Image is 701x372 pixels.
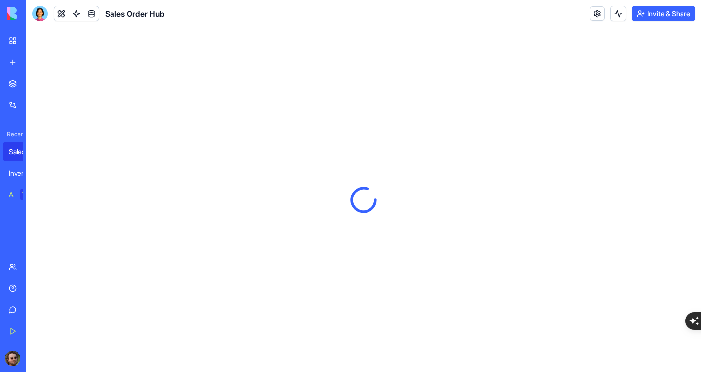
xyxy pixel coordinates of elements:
div: Sales Order Hub [9,147,36,157]
a: AI Logo GeneratorTRY [3,185,42,204]
span: Recent [3,130,23,138]
div: AI Logo Generator [9,190,14,199]
div: TRY [20,189,36,200]
a: Inventory Manager [3,163,42,183]
div: Inventory Manager [9,168,36,178]
button: Invite & Share [632,6,695,21]
span: Sales Order Hub [105,8,165,19]
img: ACg8ocLOzJOMfx9isZ1m78W96V-9B_-F0ZO2mgTmhXa4GGAzbULkhUdz=s96-c [5,351,20,366]
img: logo [7,7,67,20]
a: Sales Order Hub [3,142,42,161]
